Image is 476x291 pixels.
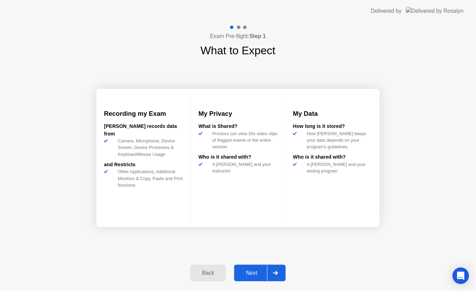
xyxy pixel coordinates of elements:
[371,7,402,15] div: Delivered by
[104,123,183,138] div: [PERSON_NAME] records data from
[236,270,267,276] div: Next
[210,32,266,40] h4: Exam Pre-flight:
[304,161,372,174] div: A [PERSON_NAME] and your testing program
[201,42,276,59] h1: What to Expect
[453,267,469,284] div: Open Intercom Messenger
[190,265,226,281] button: Back
[406,7,464,15] img: Delivered by Rosalyn
[249,33,266,39] b: Step 1
[115,168,183,188] div: Other Applications, Additional Monitors & Copy, Paste and Print functions
[104,109,183,119] h3: Recording my Exam
[115,138,183,158] div: Camera, Microphone, Device Screen, Device Processes & Keyboard/Mouse Usage
[293,153,372,161] div: Who is it shared with?
[104,161,183,169] div: and Restricts
[293,109,372,119] h3: My Data
[304,130,372,150] div: How [PERSON_NAME] keeps your data depends on your program’s guidelines.
[210,161,278,174] div: A [PERSON_NAME] and your instructor
[234,265,286,281] button: Next
[199,153,278,161] div: Who is it shared with?
[192,270,224,276] div: Back
[210,130,278,150] div: Proctors can view 20s video clips of flagged events or the entire session
[199,123,278,130] div: What is Shared?
[199,109,278,119] h3: My Privacy
[293,123,372,130] div: How long is it stored?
